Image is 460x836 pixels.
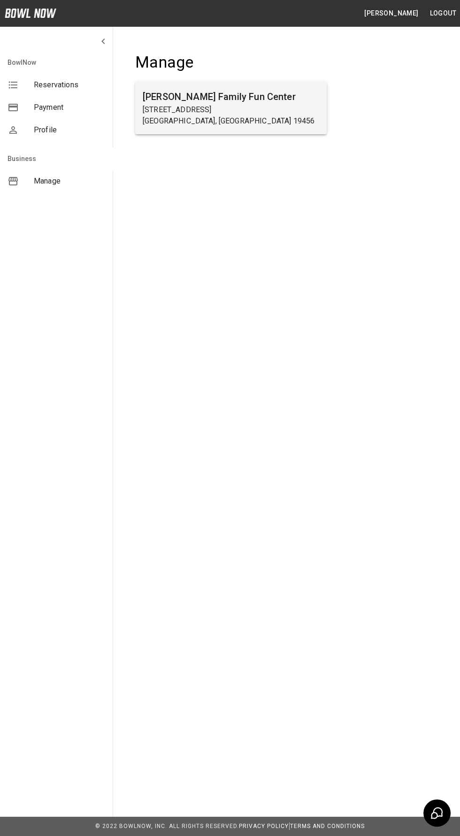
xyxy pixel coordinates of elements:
[34,102,105,113] span: Payment
[426,5,460,22] button: Logout
[143,104,319,115] p: [STREET_ADDRESS]
[143,115,319,127] p: [GEOGRAPHIC_DATA], [GEOGRAPHIC_DATA] 19456
[239,823,289,829] a: Privacy Policy
[95,823,239,829] span: © 2022 BowlNow, Inc. All Rights Reserved.
[34,176,105,187] span: Manage
[290,823,365,829] a: Terms and Conditions
[360,5,422,22] button: [PERSON_NAME]
[5,8,56,18] img: logo
[135,53,327,72] h4: Manage
[34,124,105,136] span: Profile
[34,79,105,91] span: Reservations
[143,89,319,104] h6: [PERSON_NAME] Family Fun Center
